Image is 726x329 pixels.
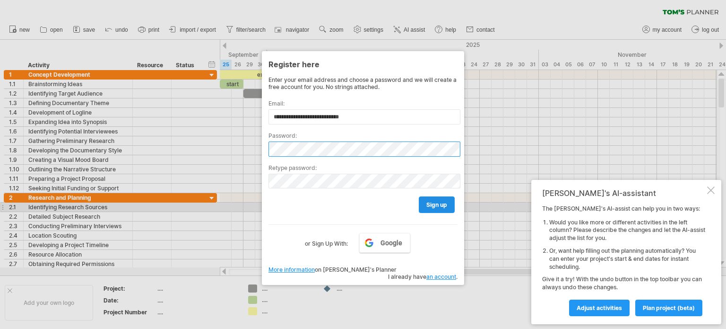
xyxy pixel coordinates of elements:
[542,188,705,198] div: [PERSON_NAME]'s AI-assistant
[268,100,458,107] label: Email:
[577,304,622,311] span: Adjust activities
[542,205,705,316] div: The [PERSON_NAME]'s AI-assist can help you in two ways: Give it a try! With the undo button in th...
[268,266,397,273] span: on [PERSON_NAME]'s Planner
[268,266,315,273] a: More information
[643,304,695,311] span: plan project (beta)
[268,76,458,90] div: Enter your email address and choose a password and we will create a free account for you. No stri...
[426,201,447,208] span: sign up
[549,219,705,242] li: Would you like more or different activities in the left column? Please describe the changes and l...
[268,132,458,139] label: Password:
[388,273,458,280] span: I already have .
[549,247,705,271] li: Or, want help filling out the planning automatically? You can enter your project's start & end da...
[268,164,458,171] label: Retype password:
[305,233,348,249] label: or Sign Up With:
[268,55,458,72] div: Register here
[426,273,456,280] a: an account
[635,300,702,316] a: plan project (beta)
[569,300,630,316] a: Adjust activities
[359,233,410,253] a: Google
[380,239,402,247] span: Google
[419,196,455,213] a: sign up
